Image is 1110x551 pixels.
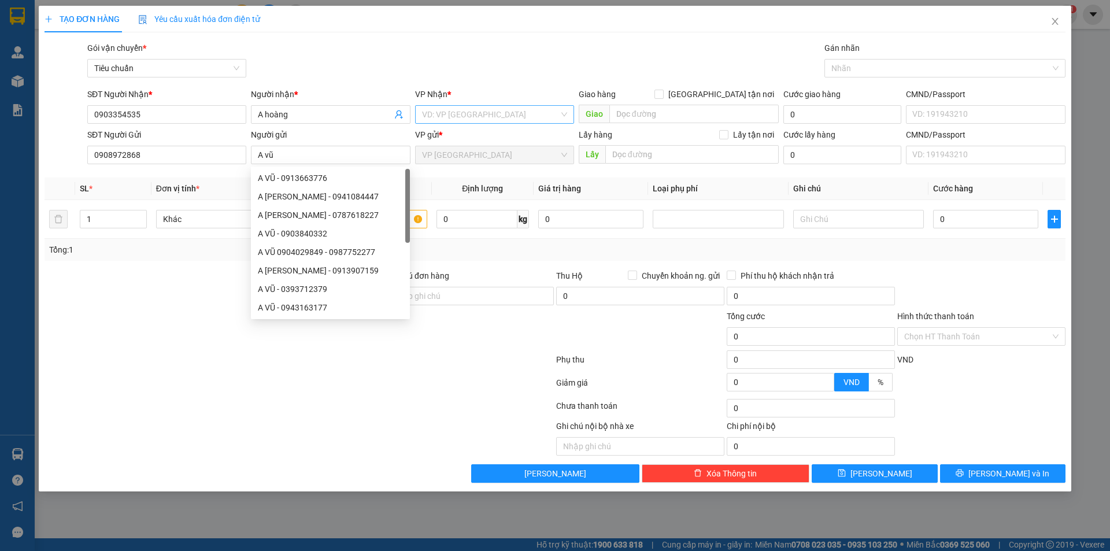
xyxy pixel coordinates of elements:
input: Nhập ghi chú [556,437,724,456]
label: Gán nhãn [824,43,860,53]
div: A VŨ - 0393712379 [258,283,403,295]
input: 0 [538,210,643,228]
div: A VŨ - 0903840332 [251,224,410,243]
span: VND [843,378,860,387]
input: Ghi Chú [793,210,924,228]
span: Giao hàng [579,90,616,99]
span: Lấy tận nơi [728,128,779,141]
div: SĐT Người Gửi [87,128,246,141]
span: Lấy [579,145,605,164]
span: user-add [394,110,404,119]
div: Chưa thanh toán [555,400,726,420]
div: Giảm giá [555,376,726,397]
input: Dọc đường [605,145,779,164]
span: Phí thu hộ khách nhận trả [736,269,839,282]
div: SĐT Người Nhận [87,88,246,101]
button: [PERSON_NAME] [471,464,639,483]
span: VP Đà Lạt [422,146,567,164]
span: VND [897,355,913,364]
span: Giao [579,105,609,123]
span: Định lượng [462,184,503,193]
div: Người nhận [251,88,410,101]
span: Đơn vị tính [156,184,199,193]
div: A VŨ - 0943163177 [251,298,410,317]
div: CMND/Passport [906,88,1065,101]
button: deleteXóa Thông tin [642,464,810,483]
div: CMND/Passport [906,128,1065,141]
div: A VŨ - 0913663776 [251,169,410,187]
img: icon [138,15,147,24]
div: A VŨ - 0787618227 [251,206,410,224]
span: Tiêu chuẩn [94,60,239,77]
span: Gói vận chuyển [87,43,146,53]
span: kg [517,210,529,228]
span: [PERSON_NAME] và In [968,467,1049,480]
label: Ghi chú đơn hàng [386,271,449,280]
span: Lấy hàng [579,130,612,139]
div: VP gửi [415,128,574,141]
div: A [PERSON_NAME] - 0941084447 [258,190,403,203]
div: A VŨ 0904029849 - 0987752277 [258,246,403,258]
input: Cước giao hàng [783,105,901,124]
span: delete [694,469,702,478]
div: A VŨ - 0943163177 [258,301,403,314]
span: printer [956,469,964,478]
div: A VŨ - 0903840332 [258,227,403,240]
div: A [PERSON_NAME] - 0787618227 [258,209,403,221]
div: Chi phí nội bộ [727,420,895,437]
div: Ghi chú nội bộ nhà xe [556,420,724,437]
input: Dọc đường [609,105,779,123]
label: Cước giao hàng [783,90,841,99]
div: A VŨ 0904029849 - 0987752277 [251,243,410,261]
span: TẠO ĐƠN HÀNG [45,14,120,24]
th: Loại phụ phí [648,177,788,200]
label: Cước lấy hàng [783,130,835,139]
span: VP Nhận [415,90,447,99]
span: [PERSON_NAME] [524,467,586,480]
button: Close [1039,6,1071,38]
button: printer[PERSON_NAME] và In [940,464,1065,483]
th: Ghi chú [789,177,928,200]
span: Khác [163,210,280,228]
div: A VŨ - 0393712379 [251,280,410,298]
div: A VŨ - 0913907159 [251,261,410,280]
input: Cước lấy hàng [783,146,901,164]
div: A VŨ - 0913663776 [258,172,403,184]
span: [GEOGRAPHIC_DATA] tận nơi [664,88,779,101]
span: [PERSON_NAME] [850,467,912,480]
span: plus [1048,215,1060,224]
span: Xóa Thông tin [706,467,757,480]
input: Ghi chú đơn hàng [386,287,554,305]
div: A VŨ - 0941084447 [251,187,410,206]
span: Chuyển khoản ng. gửi [637,269,724,282]
label: Hình thức thanh toán [897,312,974,321]
span: plus [45,15,53,23]
span: save [838,469,846,478]
span: Giá trị hàng [538,184,581,193]
span: Yêu cầu xuất hóa đơn điện tử [138,14,260,24]
div: Tổng: 1 [49,243,428,256]
span: % [878,378,883,387]
div: A [PERSON_NAME] - 0913907159 [258,264,403,277]
span: Tổng cước [727,312,765,321]
button: save[PERSON_NAME] [812,464,937,483]
span: close [1050,17,1060,26]
button: plus [1048,210,1060,228]
span: SL [80,184,89,193]
div: Người gửi [251,128,410,141]
div: Phụ thu [555,353,726,374]
span: Thu Hộ [556,271,583,280]
span: Cước hàng [933,184,973,193]
button: delete [49,210,68,228]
